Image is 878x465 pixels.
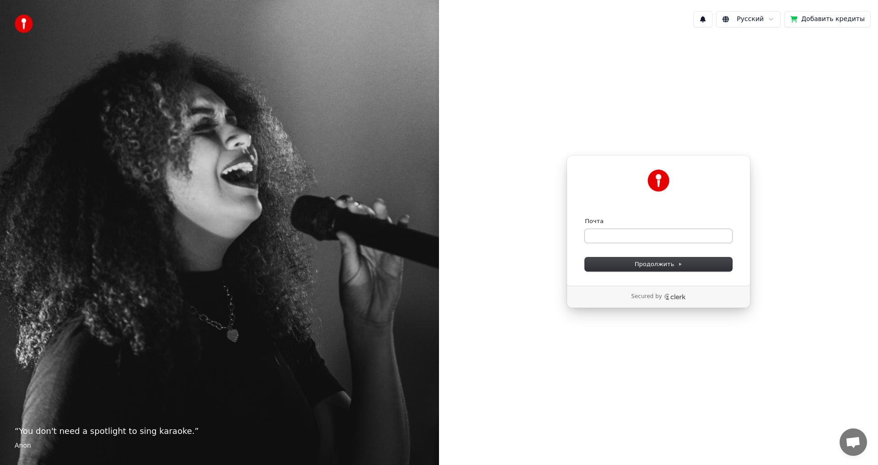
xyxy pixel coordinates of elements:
p: “ You don't need a spotlight to sing karaoke. ” [15,425,424,438]
button: Добавить кредиты [784,11,871,27]
span: Продолжить [635,260,683,268]
a: Clerk logo [664,294,686,300]
button: Продолжить [585,257,732,271]
footer: Anon [15,441,424,450]
p: Secured by [631,293,662,300]
a: Открытый чат [840,428,867,456]
img: youka [15,15,33,33]
img: Youka [648,170,669,192]
label: Почта [585,217,604,225]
